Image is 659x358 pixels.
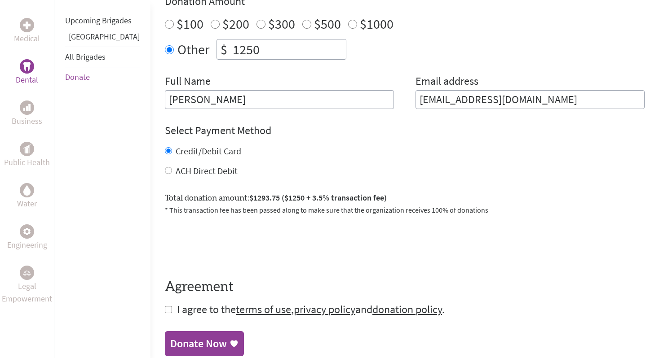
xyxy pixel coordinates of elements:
label: $1000 [360,15,394,32]
div: Donate Now [170,336,227,351]
label: Total donation amount: [165,192,387,205]
label: Other [177,39,209,60]
h4: Select Payment Method [165,123,645,138]
a: BusinessBusiness [12,100,42,127]
a: donation policy [372,302,442,316]
div: Medical [20,18,34,32]
a: EngineeringEngineering [7,224,47,251]
li: Donate [65,67,140,87]
span: I agree to the , and . [177,302,445,316]
label: $100 [177,15,203,32]
img: Public Health [23,144,31,153]
p: * This transaction fee has been passed along to make sure that the organization receives 100% of ... [165,205,645,215]
a: Upcoming Brigades [65,15,132,26]
div: Legal Empowerment [20,266,34,280]
input: Enter Full Name [165,90,394,109]
p: Business [12,115,42,127]
p: Legal Empowerment [2,280,52,305]
label: Credit/Debit Card [176,145,241,157]
img: Business [23,104,31,111]
a: WaterWater [17,183,37,210]
label: $500 [314,15,341,32]
li: All Brigades [65,47,140,67]
label: $300 [268,15,295,32]
a: DentalDental [16,59,38,86]
p: Water [17,197,37,210]
img: Medical [23,22,31,29]
div: Engineering [20,224,34,239]
p: Dental [16,74,38,86]
input: Enter Amount [231,39,346,59]
p: Engineering [7,239,47,251]
iframe: reCAPTCHA [165,226,301,261]
a: [GEOGRAPHIC_DATA] [69,31,140,42]
img: Dental [23,62,31,70]
label: $200 [222,15,249,32]
li: Guatemala [65,31,140,47]
label: ACH Direct Debit [176,165,238,176]
input: Your Email [416,90,645,109]
h4: Agreement [165,279,645,295]
div: Water [20,183,34,197]
label: Full Name [165,74,211,90]
span: $1293.75 ($1250 + 3.5% transaction fee) [249,192,387,203]
img: Water [23,185,31,195]
li: Upcoming Brigades [65,11,140,31]
div: Dental [20,59,34,74]
p: Public Health [4,156,50,169]
a: All Brigades [65,52,106,62]
div: $ [217,39,231,59]
img: Engineering [23,228,31,235]
a: terms of use [236,302,291,316]
div: Public Health [20,142,34,156]
div: Business [20,100,34,115]
p: Medical [14,32,40,45]
img: Legal Empowerment [23,270,31,275]
a: Public HealthPublic Health [4,142,50,169]
a: MedicalMedical [14,18,40,45]
a: Donate Now [165,331,244,356]
label: Email address [416,74,478,90]
a: privacy policy [294,302,355,316]
a: Donate [65,72,90,82]
a: Legal EmpowermentLegal Empowerment [2,266,52,305]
